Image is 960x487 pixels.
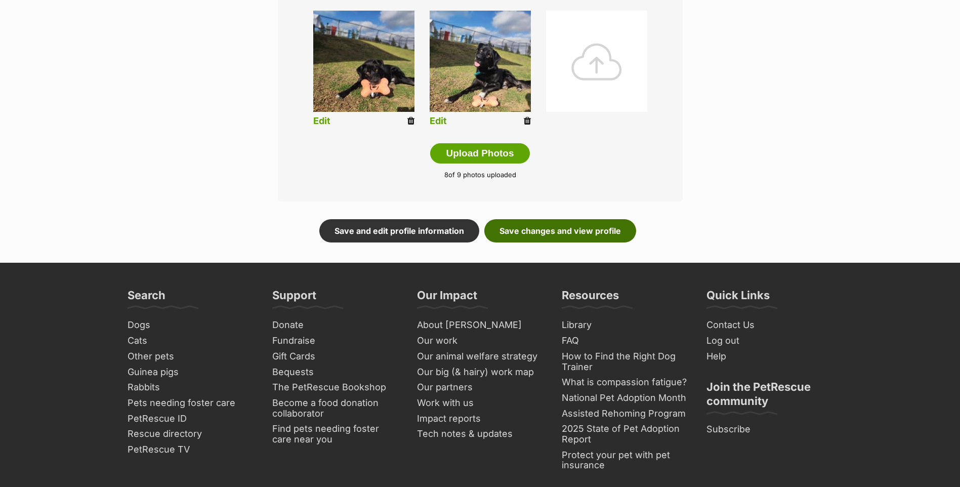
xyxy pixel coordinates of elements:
[123,442,258,458] a: PetRescue TV
[430,143,529,164] button: Upload Photos
[558,333,692,349] a: FAQ
[558,406,692,422] a: Assisted Rehoming Program
[413,349,548,364] a: Our animal welfare strategy
[702,333,837,349] a: Log out
[558,421,692,447] a: 2025 State of Pet Adoption Report
[413,317,548,333] a: About [PERSON_NAME]
[417,288,477,308] h3: Our Impact
[430,116,447,127] a: Edit
[268,317,403,333] a: Donate
[706,288,770,308] h3: Quick Links
[272,288,316,308] h3: Support
[123,380,258,395] a: Rabbits
[313,116,330,127] a: Edit
[268,349,403,364] a: Gift Cards
[413,364,548,380] a: Our big (& hairy) work map
[413,380,548,395] a: Our partners
[413,411,548,427] a: Impact reports
[702,317,837,333] a: Contact Us
[268,395,403,421] a: Become a food donation collaborator
[268,333,403,349] a: Fundraise
[558,317,692,333] a: Library
[123,317,258,333] a: Dogs
[123,395,258,411] a: Pets needing foster care
[413,426,548,442] a: Tech notes & updates
[123,349,258,364] a: Other pets
[123,411,258,427] a: PetRescue ID
[413,395,548,411] a: Work with us
[702,422,837,437] a: Subscribe
[268,380,403,395] a: The PetRescue Bookshop
[313,11,414,112] img: toyq5fzzidqioq891kgg.jpg
[268,421,403,447] a: Find pets needing foster care near you
[444,171,448,179] span: 8
[123,364,258,380] a: Guinea pigs
[702,349,837,364] a: Help
[558,390,692,406] a: National Pet Adoption Month
[123,426,258,442] a: Rescue directory
[413,333,548,349] a: Our work
[128,288,165,308] h3: Search
[558,375,692,390] a: What is compassion fatigue?
[123,333,258,349] a: Cats
[319,219,479,242] a: Save and edit profile information
[268,364,403,380] a: Bequests
[558,448,692,473] a: Protect your pet with pet insurance
[558,349,692,375] a: How to Find the Right Dog Trainer
[484,219,636,242] a: Save changes and view profile
[706,380,833,414] h3: Join the PetRescue community
[293,170,667,180] p: of 9 photos uploaded
[430,11,531,112] img: ig7lcbytiot455vwixdi.jpg
[562,288,619,308] h3: Resources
